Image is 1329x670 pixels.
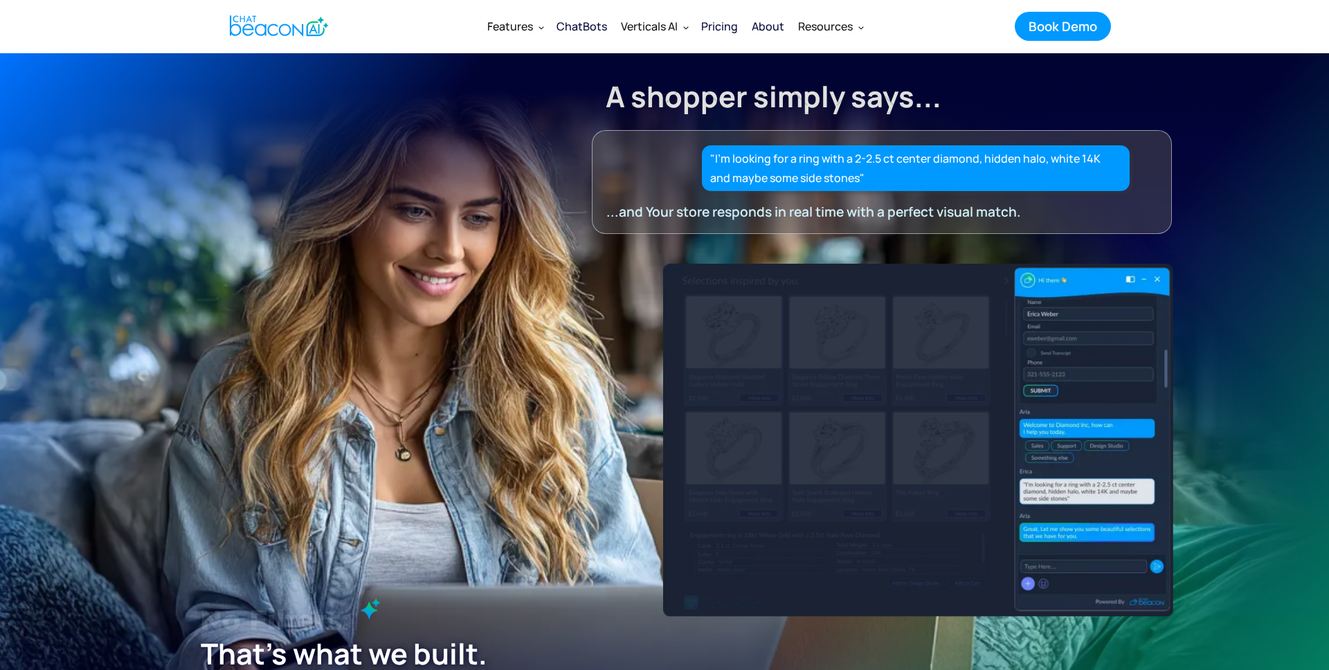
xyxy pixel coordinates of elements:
[487,17,533,36] div: Features
[798,17,853,36] div: Resources
[557,17,607,36] div: ChatBots
[752,17,784,36] div: About
[701,17,738,36] div: Pricing
[683,24,689,30] img: Dropdown
[218,9,336,43] a: home
[606,77,941,116] strong: A shopper simply says...
[694,8,745,44] a: Pricing
[606,202,1127,221] div: ...and Your store responds in real time with a perfect visual match.
[710,149,1122,188] div: "I’m looking for a ring with a 2-2.5 ct center diamond, hidden halo, white 14K and maybe some sid...
[663,264,1173,616] img: ChatBeacon New UI Experience
[858,24,864,30] img: Dropdown
[614,10,694,43] div: Verticals AI
[200,598,625,642] h1: No filters.
[1029,17,1097,35] div: Book Demo
[791,10,869,43] div: Resources
[550,8,614,44] a: ChatBots
[621,17,678,36] div: Verticals AI
[1015,12,1111,41] a: Book Demo
[539,24,544,30] img: Dropdown
[480,10,550,43] div: Features
[745,8,791,44] a: About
